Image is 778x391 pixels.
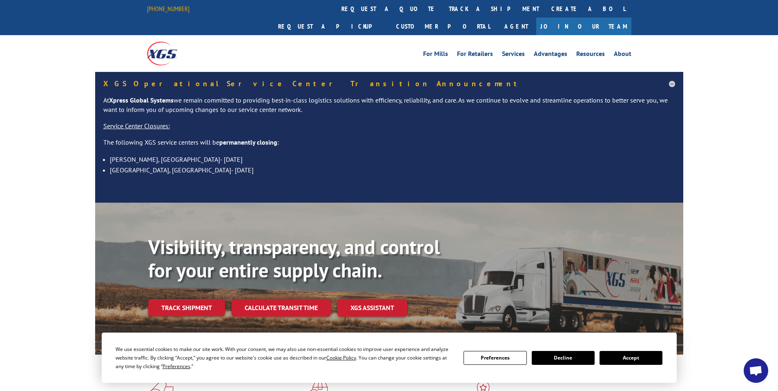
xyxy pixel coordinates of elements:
a: Open chat [744,358,768,383]
li: [GEOGRAPHIC_DATA], [GEOGRAPHIC_DATA]- [DATE] [110,165,675,175]
p: At we remain committed to providing best-in-class logistics solutions with efficiency, reliabilit... [103,96,675,122]
a: Customer Portal [390,18,496,35]
a: Request a pickup [272,18,390,35]
a: [PHONE_NUMBER] [147,4,189,13]
p: The following XGS service centers will be : [103,138,675,154]
a: About [614,51,631,60]
div: We use essential cookies to make our site work. With your consent, we may also use non-essential ... [116,345,454,371]
li: [PERSON_NAME], [GEOGRAPHIC_DATA]- [DATE] [110,154,675,165]
a: Track shipment [148,299,225,316]
button: Preferences [464,351,526,365]
a: Agent [496,18,536,35]
a: Resources [576,51,605,60]
h5: XGS Operational Service Center Transition Announcement [103,80,675,87]
a: Join Our Team [536,18,631,35]
div: Cookie Consent Prompt [102,333,677,383]
a: For Retailers [457,51,493,60]
span: Preferences [163,363,190,370]
span: Cookie Policy [326,354,356,361]
a: Advantages [534,51,567,60]
strong: permanently closing [219,138,277,146]
button: Decline [532,351,595,365]
a: XGS ASSISTANT [337,299,407,317]
b: Visibility, transparency, and control for your entire supply chain. [148,234,440,283]
button: Accept [600,351,662,365]
a: For Mills [423,51,448,60]
u: Service Center Closures: [103,122,170,130]
a: Calculate transit time [232,299,331,317]
strong: Xpress Global Systems [109,96,174,104]
a: Services [502,51,525,60]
